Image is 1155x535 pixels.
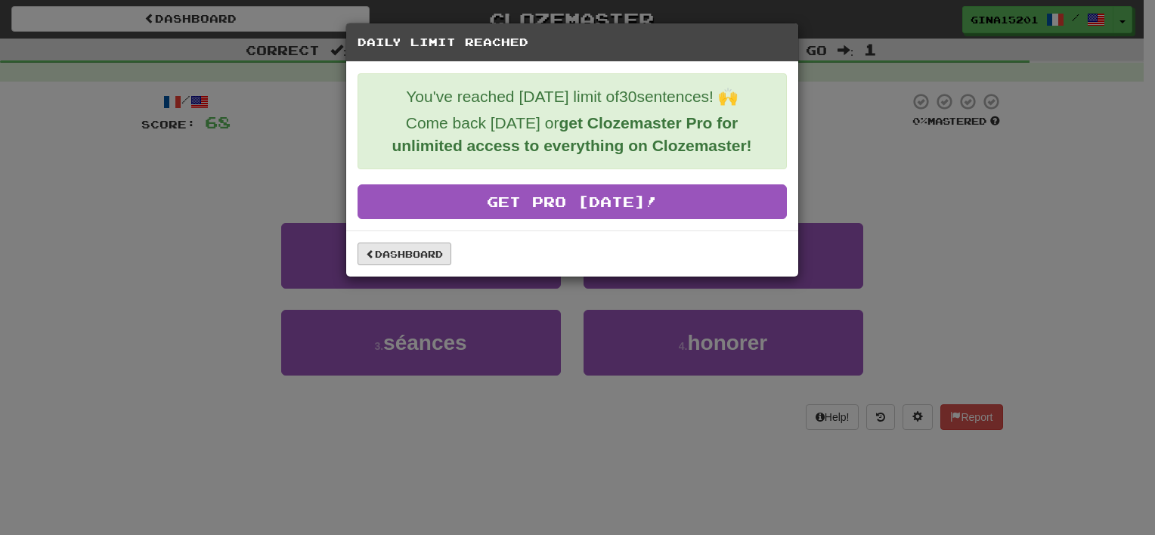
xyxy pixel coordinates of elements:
p: You've reached [DATE] limit of 30 sentences! 🙌 [370,85,775,108]
a: Dashboard [358,243,451,265]
a: Get Pro [DATE]! [358,184,787,219]
p: Come back [DATE] or [370,112,775,157]
strong: get Clozemaster Pro for unlimited access to everything on Clozemaster! [392,114,751,154]
h5: Daily Limit Reached [358,35,787,50]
